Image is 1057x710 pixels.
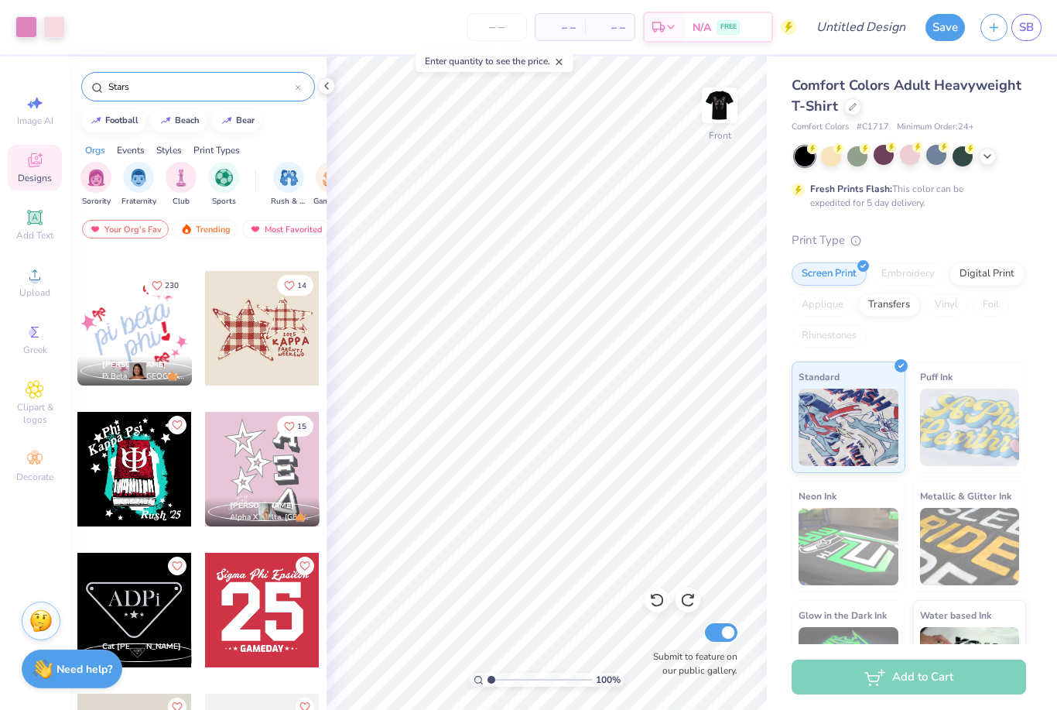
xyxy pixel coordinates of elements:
span: Club [173,196,190,208]
span: Metallic & Glitter Ink [920,488,1011,504]
img: Fraternity Image [130,169,147,187]
img: Game Day Image [323,169,340,187]
input: Untitled Design [804,12,918,43]
div: Front [709,129,731,142]
div: Vinyl [925,293,968,317]
img: Puff Ink [920,389,1020,466]
div: Applique [792,293,853,317]
img: trend_line.gif [90,116,102,125]
button: filter button [208,162,239,208]
img: trend_line.gif [159,116,172,125]
img: Standard [799,389,898,466]
img: Neon Ink [799,508,898,585]
strong: Fresh Prints Flash: [810,183,892,195]
span: FREE [720,22,737,33]
span: 100 % [596,673,621,687]
button: filter button [313,162,349,208]
span: Clipart & logos [8,401,62,426]
button: Like [168,557,186,575]
img: trend_line.gif [221,116,233,125]
div: bear [236,116,255,125]
div: Embroidery [871,262,945,286]
div: Print Types [193,143,240,157]
div: Events [117,143,145,157]
span: Image AI [17,115,53,127]
button: filter button [121,162,156,208]
span: Add Text [16,229,53,242]
span: SB [1019,19,1034,36]
img: Sorority Image [87,169,105,187]
span: [PERSON_NAME] [102,359,166,370]
span: [PERSON_NAME] [230,500,294,511]
div: Enter quantity to see the price. [416,50,573,72]
span: , [102,653,181,664]
button: Like [277,416,313,437]
img: Metallic & Glitter Ink [920,508,1020,585]
img: Sports Image [215,169,233,187]
div: football [105,116,139,125]
input: Try "Alpha" [107,79,295,94]
img: trending.gif [180,224,193,235]
img: Club Image [173,169,190,187]
span: 14 [297,282,306,290]
img: Glow in the Dark Ink [799,627,898,705]
span: Glow in the Dark Ink [799,607,887,623]
div: Print Type [792,232,1026,249]
div: Your Org's Fav [82,220,169,238]
div: filter for Sorority [80,162,111,208]
button: Like [168,416,186,434]
span: Game Day [313,196,349,208]
button: Like [145,275,186,296]
div: filter for Sports [208,162,239,208]
span: Pi Beta Phi, [GEOGRAPHIC_DATA][US_STATE] [102,371,186,382]
div: This color can be expedited for 5 day delivery. [810,182,1001,210]
button: filter button [166,162,197,208]
img: Front [704,90,735,121]
button: Save [925,14,965,41]
span: Designs [18,172,52,184]
span: Upload [19,286,50,299]
input: – – [467,13,527,41]
div: Most Favorited [242,220,330,238]
div: Trending [173,220,238,238]
span: 230 [165,282,179,290]
button: Like [277,275,313,296]
span: Puff Ink [920,369,953,385]
span: Water based Ink [920,607,991,623]
div: filter for Rush & Bid [271,162,306,208]
span: Standard [799,369,840,385]
div: beach [175,116,200,125]
span: Decorate [16,471,53,483]
span: Fraternity [121,196,156,208]
span: Comfort Colors Adult Heavyweight T-Shirt [792,76,1021,115]
span: – – [594,19,625,36]
div: Orgs [85,143,105,157]
span: Minimum Order: 24 + [897,121,974,134]
a: SB [1011,14,1042,41]
button: filter button [80,162,111,208]
button: football [81,109,145,132]
span: Greek [23,344,47,356]
div: Rhinestones [792,324,867,348]
button: filter button [271,162,306,208]
span: Neon Ink [799,488,836,504]
div: filter for Club [166,162,197,208]
span: Sports [212,196,236,208]
span: 15 [297,423,306,430]
button: bear [212,109,262,132]
span: Sorority [82,196,111,208]
div: filter for Fraternity [121,162,156,208]
span: N/A [693,19,711,36]
div: Screen Print [792,262,867,286]
span: Comfort Colors [792,121,849,134]
div: Styles [156,143,182,157]
button: beach [151,109,207,132]
span: Alpha Xi Delta, [GEOGRAPHIC_DATA][US_STATE] [230,512,313,523]
label: Submit to feature on our public gallery. [645,650,737,677]
img: Water based Ink [920,627,1020,705]
button: Like [296,557,314,575]
span: Cat [PERSON_NAME] [102,641,181,652]
img: most_fav.gif [89,224,101,235]
div: filter for Game Day [313,162,349,208]
div: Foil [973,293,1009,317]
